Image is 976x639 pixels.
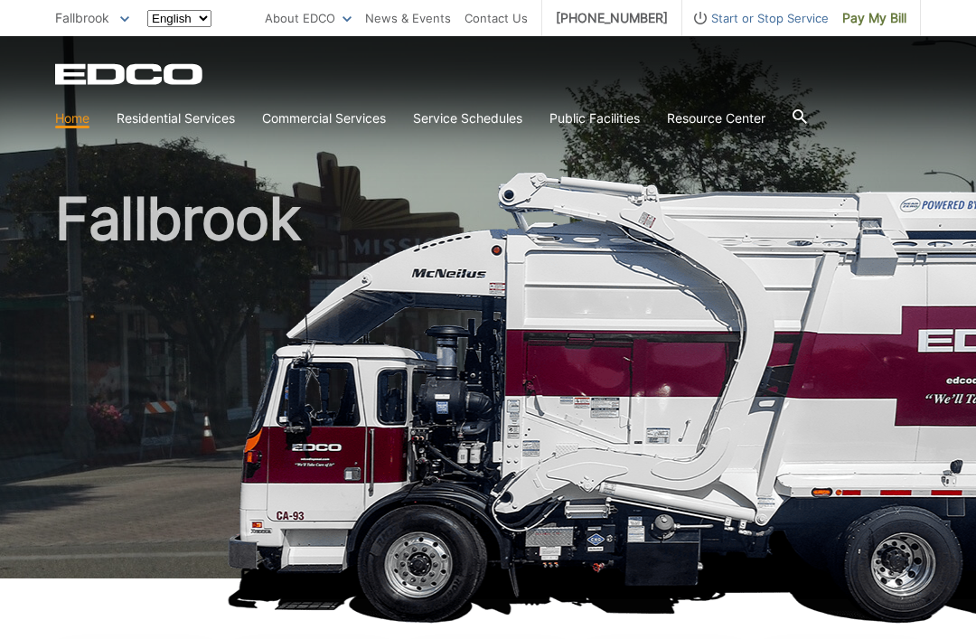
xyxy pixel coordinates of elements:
a: Commercial Services [262,108,386,128]
span: Pay My Bill [842,8,906,28]
a: Service Schedules [413,108,522,128]
a: Public Facilities [549,108,640,128]
a: Residential Services [117,108,235,128]
h1: Fallbrook [55,190,921,587]
a: Resource Center [667,108,765,128]
a: Home [55,108,89,128]
a: EDCD logo. Return to the homepage. [55,63,205,85]
select: Select a language [147,10,211,27]
a: About EDCO [265,8,352,28]
span: Fallbrook [55,10,109,25]
a: News & Events [365,8,451,28]
a: Contact Us [465,8,528,28]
